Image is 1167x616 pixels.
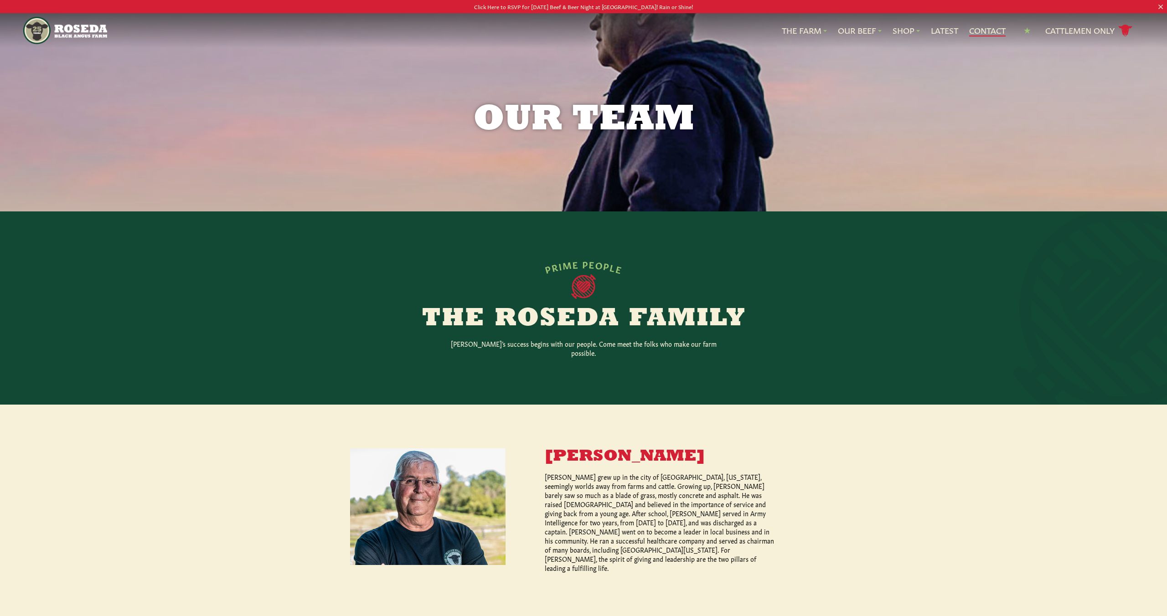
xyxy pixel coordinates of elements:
a: The Farm [782,25,827,36]
h3: [PERSON_NAME] [545,448,778,465]
span: P [543,263,552,274]
span: P [582,259,589,269]
div: PRIME PEOPLE [543,259,624,274]
span: E [615,263,624,274]
img: Ed Burchell Sr. [350,448,506,565]
p: Click Here to RSVP for [DATE] Beef & Beer Night at [GEOGRAPHIC_DATA]! Rain or Shine! [58,2,1109,11]
p: [PERSON_NAME] grew up in the city of [GEOGRAPHIC_DATA], [US_STATE], seemingly worlds away from fa... [545,472,778,572]
span: M [562,259,573,270]
span: L [609,262,617,272]
h1: Our Team [350,102,817,139]
span: P [603,260,611,271]
span: I [558,261,563,271]
span: E [589,259,595,269]
a: Cattlemen Only [1045,23,1133,39]
span: E [572,259,579,269]
a: Our Beef [838,25,882,36]
a: Contact [969,25,1006,36]
a: Latest [931,25,958,36]
span: R [550,262,559,273]
a: Shop [893,25,920,36]
nav: Main Navigation [23,13,1144,48]
span: O [594,259,604,270]
img: https://roseda.com/wp-content/uploads/2021/05/roseda-25-header.png [23,17,107,44]
p: [PERSON_NAME]’s success begins with our people. Come meet the folks who make our farm possible. [438,339,729,357]
h2: The Roseda Family [408,306,759,332]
